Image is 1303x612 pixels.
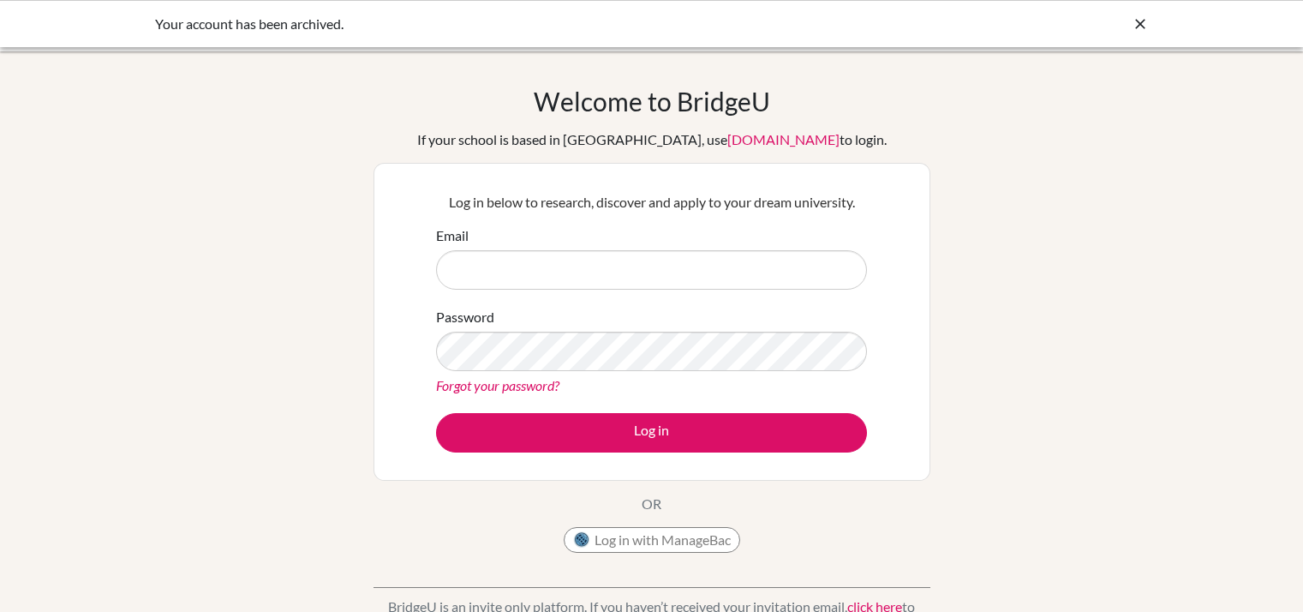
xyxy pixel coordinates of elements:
[727,131,840,147] a: [DOMAIN_NAME]
[534,86,770,117] h1: Welcome to BridgeU
[436,192,867,213] p: Log in below to research, discover and apply to your dream university.
[155,14,892,34] div: Your account has been archived.
[642,494,661,514] p: OR
[417,129,887,150] div: If your school is based in [GEOGRAPHIC_DATA], use to login.
[436,377,559,393] a: Forgot your password?
[436,307,494,327] label: Password
[436,225,469,246] label: Email
[564,527,740,553] button: Log in with ManageBac
[436,413,867,453] button: Log in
